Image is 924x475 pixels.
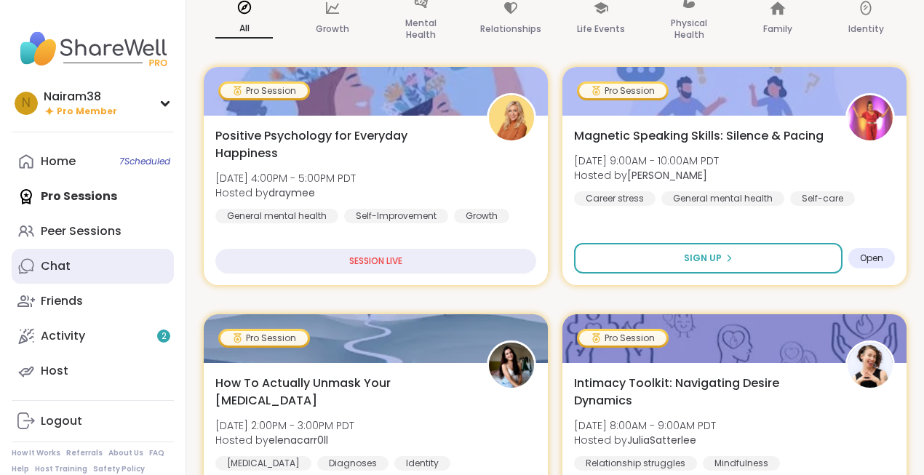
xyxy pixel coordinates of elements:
[12,448,60,458] a: How It Works
[12,319,174,354] a: Activity2
[268,185,315,200] b: draymee
[149,448,164,458] a: FAQ
[41,258,71,274] div: Chat
[220,331,308,346] div: Pro Session
[316,20,349,38] p: Growth
[41,328,85,344] div: Activity
[454,209,509,223] div: Growth
[12,284,174,319] a: Friends
[215,185,356,200] span: Hosted by
[41,223,122,239] div: Peer Sessions
[215,249,536,274] div: SESSION LIVE
[574,433,716,447] span: Hosted by
[12,23,174,74] img: ShareWell Nav Logo
[44,89,117,105] div: Nairam38
[574,191,656,206] div: Career stress
[215,171,356,185] span: [DATE] 4:00PM - 5:00PM PDT
[12,249,174,284] a: Chat
[790,191,855,206] div: Self-care
[35,464,87,474] a: Host Training
[41,293,83,309] div: Friends
[489,95,534,140] img: draymee
[215,418,354,433] span: [DATE] 2:00PM - 3:00PM PDT
[684,252,722,265] span: Sign Up
[57,105,117,118] span: Pro Member
[661,191,784,206] div: General mental health
[392,15,450,44] p: Mental Health
[661,15,718,44] p: Physical Health
[215,20,273,39] p: All
[12,354,174,388] a: Host
[317,456,389,471] div: Diagnoses
[574,243,843,274] button: Sign Up
[41,153,76,169] div: Home
[119,156,170,167] span: 7 Scheduled
[215,209,338,223] div: General mental health
[627,433,696,447] b: JuliaSatterlee
[66,448,103,458] a: Referrals
[763,20,792,38] p: Family
[12,404,174,439] a: Logout
[215,127,471,162] span: Positive Psychology for Everyday Happiness
[41,413,82,429] div: Logout
[12,464,29,474] a: Help
[574,456,697,471] div: Relationship struggles
[848,95,893,140] img: Lisa_LaCroix
[577,20,625,38] p: Life Events
[22,94,31,113] span: N
[268,433,328,447] b: elenacarr0ll
[579,84,666,98] div: Pro Session
[108,448,143,458] a: About Us
[574,168,719,183] span: Hosted by
[848,20,884,38] p: Identity
[215,375,471,410] span: How To Actually Unmask Your [MEDICAL_DATA]
[860,252,883,264] span: Open
[162,330,167,343] span: 2
[574,418,716,433] span: [DATE] 8:00AM - 9:00AM PDT
[480,20,541,38] p: Relationships
[12,214,174,249] a: Peer Sessions
[574,375,829,410] span: Intimacy Toolkit: Navigating Desire Dynamics
[848,343,893,388] img: JuliaSatterlee
[215,456,311,471] div: [MEDICAL_DATA]
[579,331,666,346] div: Pro Session
[220,84,308,98] div: Pro Session
[41,363,68,379] div: Host
[574,153,719,168] span: [DATE] 9:00AM - 10:00AM PDT
[344,209,448,223] div: Self-Improvement
[574,127,824,145] span: Magnetic Speaking Skills: Silence & Pacing
[93,464,145,474] a: Safety Policy
[394,456,450,471] div: Identity
[627,168,707,183] b: [PERSON_NAME]
[215,433,354,447] span: Hosted by
[489,343,534,388] img: elenacarr0ll
[703,456,780,471] div: Mindfulness
[12,144,174,179] a: Home7Scheduled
